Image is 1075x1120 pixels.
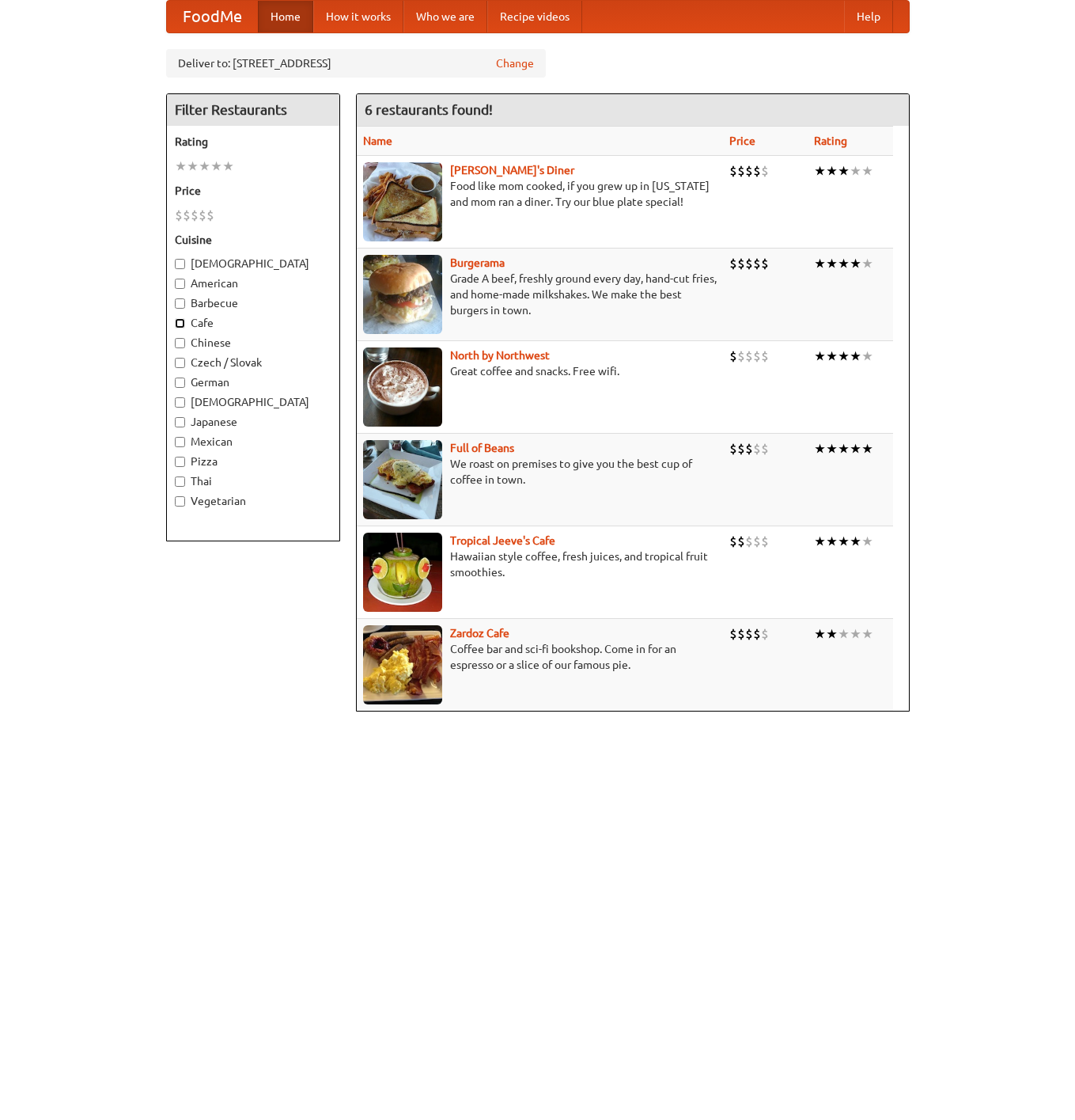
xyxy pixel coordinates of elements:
[826,255,838,272] li: ★
[850,533,861,550] li: ★
[175,476,185,487] input: Thai
[450,627,509,640] a: Zardoz Cafe
[175,232,331,248] h5: Cuisine
[175,275,331,291] label: American
[745,255,753,272] li: $
[175,358,185,368] input: Czech / Slovak
[761,440,769,457] li: $
[861,440,873,457] li: ★
[175,259,185,269] input: [DEMOGRAPHIC_DATA]
[761,162,769,180] li: $
[850,440,861,457] li: ★
[826,347,838,365] li: ★
[745,625,753,643] li: $
[175,355,331,370] label: Czech / Slovak
[183,207,191,224] li: $
[814,347,826,365] li: ★
[850,255,861,272] li: ★
[363,533,442,612] img: jeeves.jpg
[175,335,331,351] label: Chinese
[175,437,185,447] input: Mexican
[175,457,185,467] input: Pizza
[175,256,331,271] label: [DEMOGRAPHIC_DATA]
[450,442,514,454] a: Full of Beans
[826,162,838,180] li: ★
[826,440,838,457] li: ★
[496,55,534,71] a: Change
[814,255,826,272] li: ★
[814,625,826,643] li: ★
[363,363,717,379] p: Great coffee and snacks. Free wifi.
[850,625,861,643] li: ★
[761,533,769,550] li: $
[814,135,847,147] a: Rating
[838,162,850,180] li: ★
[737,162,745,180] li: $
[175,279,185,289] input: American
[363,456,717,488] p: We roast on premises to give you the best cup of coffee in town.
[861,162,873,180] li: ★
[761,347,769,365] li: $
[753,440,761,457] li: $
[175,454,331,469] label: Pizza
[753,162,761,180] li: $
[861,255,873,272] li: ★
[450,256,505,269] a: Burgerama
[210,158,222,175] li: ★
[403,1,487,32] a: Who we are
[175,183,331,199] h5: Price
[745,440,753,457] li: $
[761,255,769,272] li: $
[761,625,769,643] li: $
[745,162,753,180] li: $
[167,1,258,32] a: FoodMe
[737,347,745,365] li: $
[365,102,493,117] ng-pluralize: 6 restaurants found!
[729,135,755,147] a: Price
[729,533,737,550] li: $
[745,347,753,365] li: $
[363,549,717,580] p: Hawaiian style coffee, fresh juices, and tropical fruit smoothies.
[175,295,331,311] label: Barbecue
[450,534,555,547] a: Tropical Jeeve's Cafe
[363,135,392,147] a: Name
[729,255,737,272] li: $
[850,162,861,180] li: ★
[753,625,761,643] li: $
[363,162,442,241] img: sallys.jpg
[729,347,737,365] li: $
[175,374,331,390] label: German
[175,378,185,388] input: German
[175,493,331,509] label: Vegetarian
[175,134,331,150] h5: Rating
[363,347,442,427] img: north.jpg
[191,207,199,224] li: $
[175,473,331,489] label: Thai
[175,397,185,408] input: [DEMOGRAPHIC_DATA]
[753,533,761,550] li: $
[826,533,838,550] li: ★
[450,164,574,177] b: [PERSON_NAME]'s Diner
[861,533,873,550] li: ★
[745,533,753,550] li: $
[175,207,183,224] li: $
[861,625,873,643] li: ★
[814,162,826,180] li: ★
[737,440,745,457] li: $
[729,162,737,180] li: $
[450,349,550,362] a: North by Northwest
[838,625,850,643] li: ★
[167,94,339,126] h4: Filter Restaurants
[753,255,761,272] li: $
[363,178,717,210] p: Food like mom cooked, if you grew up in [US_STATE] and mom ran a diner. Try our blue plate special!
[175,414,331,430] label: Japanese
[814,440,826,457] li: ★
[737,533,745,550] li: $
[199,158,210,175] li: ★
[313,1,403,32] a: How it works
[838,440,850,457] li: ★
